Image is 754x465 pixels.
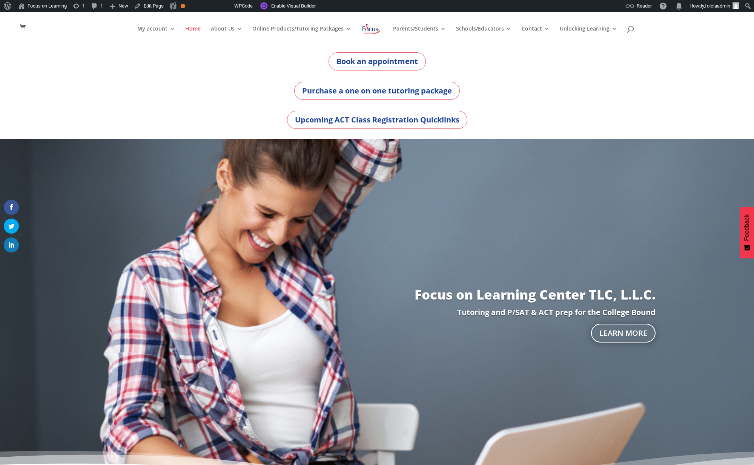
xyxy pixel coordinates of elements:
[393,26,446,44] a: Parents/Students
[252,26,351,44] a: Online Products/Tutoring Packages
[361,22,381,36] img: Focus on Learning
[456,26,511,44] a: Schools/Educators
[329,52,426,70] a: Book an appointment
[98,309,656,316] p: Tutoring and P/SAT & ACT prep for the College Bound
[137,26,175,44] a: My account
[705,3,730,9] span: folciaadmin
[591,324,656,343] a: Learn More
[211,26,242,44] a: About Us
[181,4,185,8] div: OK
[415,286,656,303] a: Focus on Learning Center TLC, L.L.C.
[740,207,754,258] button: Feedback - Show survey
[185,26,201,44] a: Home
[294,82,460,100] a: Purchase a one on one tutoring package
[192,2,234,11] img: Views over 48 hours. Click for more Jetpack Stats.
[522,26,550,44] a: Contact
[287,111,467,129] a: Upcoming ACT Class Registration Quicklinks
[560,26,617,44] a: Unlocking Learning
[743,214,750,241] span: Feedback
